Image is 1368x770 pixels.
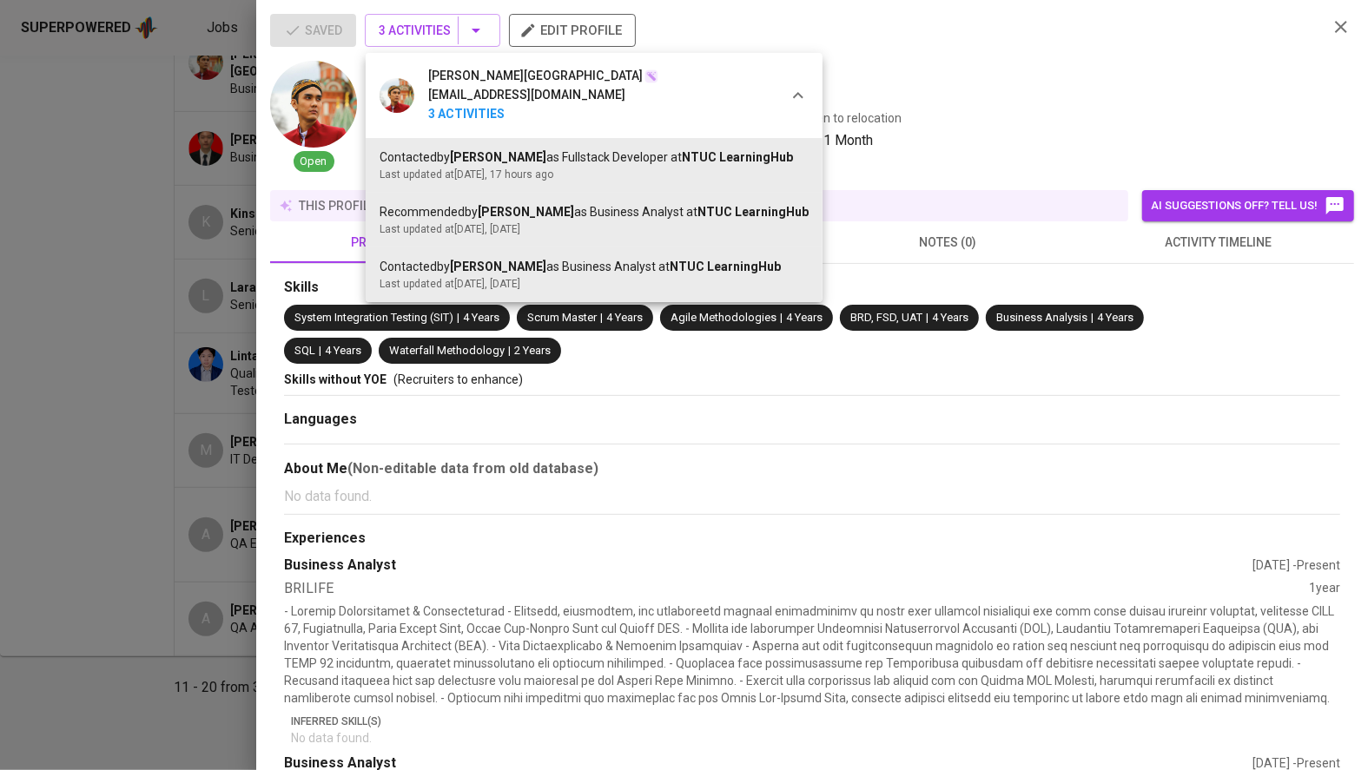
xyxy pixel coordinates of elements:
[380,78,414,113] img: 0eabf6531324f5b5266661fe22a2764b.jpg
[380,167,809,182] div: Last updated at [DATE] , 17 hours ago
[682,150,793,164] span: NTUC LearningHub
[428,67,643,86] span: [PERSON_NAME][GEOGRAPHIC_DATA]
[697,205,809,219] span: NTUC LearningHub
[380,203,809,221] div: Recommended by as Business Analyst at
[478,205,574,219] b: [PERSON_NAME]
[450,150,546,164] b: [PERSON_NAME]
[428,105,658,124] b: 3 Activities
[366,53,823,138] div: [PERSON_NAME][GEOGRAPHIC_DATA][EMAIL_ADDRESS][DOMAIN_NAME]3 Activities
[670,260,781,273] span: NTUC LearningHub
[450,260,546,273] b: [PERSON_NAME]
[428,86,658,105] div: [EMAIL_ADDRESS][DOMAIN_NAME]
[380,276,809,292] div: Last updated at [DATE] , [DATE]
[380,258,809,276] div: Contacted by as Business Analyst at
[380,221,809,237] div: Last updated at [DATE] , [DATE]
[380,148,809,167] div: Contacted by as Fullstack Developer at
[644,69,658,83] img: magic_wand.svg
